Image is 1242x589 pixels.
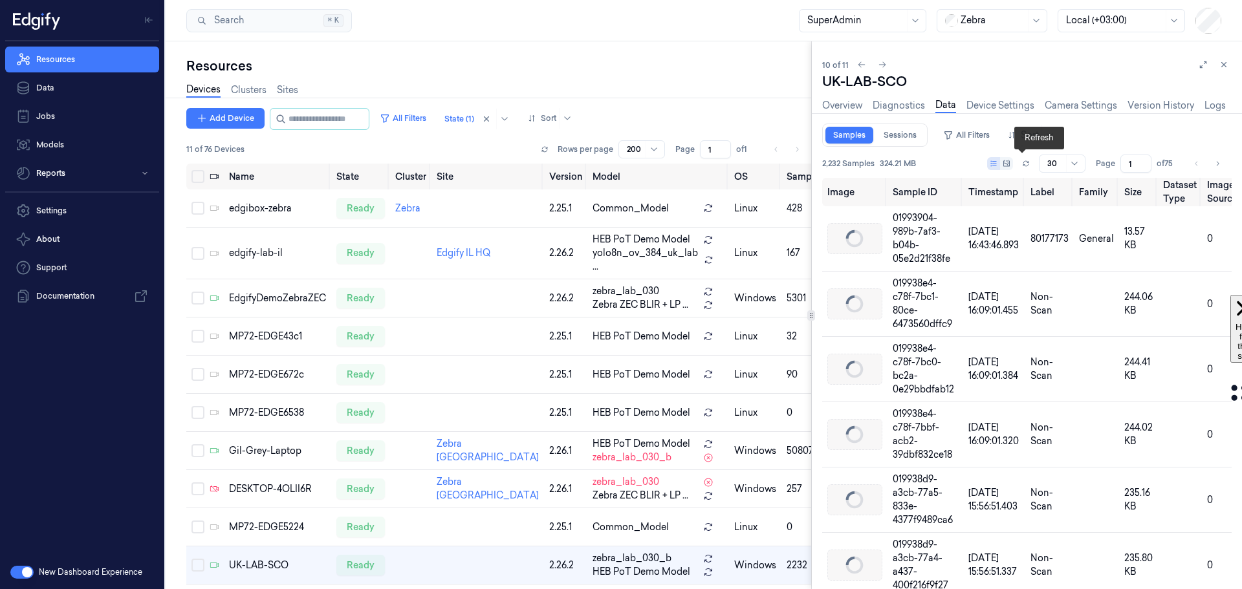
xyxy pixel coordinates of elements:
span: Common_Model [593,520,669,534]
div: 5301 [787,292,824,305]
div: 2.25.1 [549,368,582,381]
div: 019938e4-c78f-7bbf-acb2-39dbf832ce18 [893,407,958,462]
div: 0 [787,520,824,534]
div: MP72-EDGE672c [229,368,326,381]
a: Data [5,75,159,101]
span: HEB PoT Demo Model [593,406,690,420]
span: Common_Model [593,202,669,215]
div: MP72-EDGE5224 [229,520,326,534]
div: 01993904-989b-7af3-b04b-05e2d21f38fe [893,211,958,266]
div: 50807 [787,444,824,458]
span: HEB PoT Demo Model [593,565,690,579]
td: 244.02 KB [1119,402,1158,467]
th: Family [1074,178,1119,206]
span: zebra_lab_030_b [593,451,671,464]
th: Dataset Type [1158,178,1202,206]
div: UK-LAB-SCO [229,559,326,572]
div: MP72-EDGE43c1 [229,330,326,343]
a: Settings [5,198,159,224]
a: Support [5,255,159,281]
nav: pagination [767,140,806,158]
div: ready [336,440,385,461]
div: 2.25.1 [549,330,582,343]
nav: pagination [1188,155,1226,173]
div: ready [336,198,385,219]
th: Size [1119,178,1158,206]
div: Gil-Grey-Laptop [229,444,326,458]
span: HEB PoT Demo Model [593,437,690,451]
span: Page [1096,158,1115,169]
button: Select all [191,170,204,183]
a: Data [935,98,956,113]
div: 019938e4-c78f-7bc0-bc2a-0e29bbdfab12 [893,342,958,396]
th: Label [1025,178,1074,206]
th: Site [431,164,544,189]
span: [DATE] 15:56:51.403 [968,487,1018,512]
p: linux [734,368,776,381]
td: 244.06 KB [1119,272,1158,337]
span: 10 of 11 [822,59,849,70]
th: Name [224,164,331,189]
div: ready [336,517,385,537]
p: linux [734,406,776,420]
div: 32 [787,330,824,343]
td: 244.41 KB [1119,337,1158,402]
button: Toggle Navigation [138,10,159,30]
span: HEB PoT Demo Model [593,330,690,343]
a: Zebra [GEOGRAPHIC_DATA] [437,476,539,501]
th: Version [544,164,587,189]
button: Select row [191,444,204,457]
div: 257 [787,482,824,496]
span: [DATE] 15:56:51.337 [968,552,1017,577]
p: linux [734,330,776,343]
span: HEB PoT Demo Model [593,368,690,381]
button: Select row [191,368,204,381]
span: Zebra ZEC BLIR + LP ... [593,489,688,502]
div: ready [336,243,385,264]
p: linux [734,520,776,534]
button: Select row [191,482,204,495]
a: Version History [1128,99,1194,112]
div: 2232 [787,559,824,572]
th: Timestamp [963,178,1025,206]
span: of 75 [1157,158,1177,169]
span: yolo8n_ov_384_uk_lab ... [593,246,699,273]
div: 2.26.1 [549,444,582,458]
td: 80177173 [1025,206,1074,272]
p: windows [734,559,776,572]
a: Device Settings [966,99,1034,112]
p: linux [734,202,776,215]
a: Zebra [GEOGRAPHIC_DATA] [437,438,539,463]
th: Cluster [390,164,431,189]
span: 324.21 MB [880,158,916,169]
span: HEB PoT Demo Model [593,233,690,246]
div: 2.26.2 [549,246,582,260]
button: Select row [191,292,204,305]
div: UK-LAB-SCO [822,72,1232,91]
p: windows [734,482,776,496]
a: Zebra [395,202,420,214]
div: 019938d9-a3cb-77a5-833e-4377f9489ca6 [893,473,958,527]
span: 2,232 Samples [822,158,875,169]
span: [DATE] 16:43:46.893 [968,226,1019,251]
div: EdgifyDemoZebraZEC [229,292,326,305]
a: Diagnostics [873,99,925,112]
td: Non-Scan [1025,337,1074,402]
span: [DATE] 16:09:01.384 [968,356,1018,381]
td: Non-Scan [1025,272,1074,337]
a: Models [5,132,159,158]
div: 2.26.2 [549,559,582,572]
button: Select row [191,406,204,419]
a: Samples [825,127,873,144]
div: edgify-lab-il [229,246,326,260]
span: zebra_lab_030 [593,475,659,489]
th: Image [822,178,888,206]
div: 0 [787,406,824,420]
div: edgibox-zebra [229,202,326,215]
div: ready [336,364,385,385]
span: 11 of 76 Devices [186,144,245,155]
a: Camera Settings [1045,99,1117,112]
a: Sites [277,83,298,97]
span: zebra_lab_030_b [593,552,671,565]
th: OS [729,164,781,189]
